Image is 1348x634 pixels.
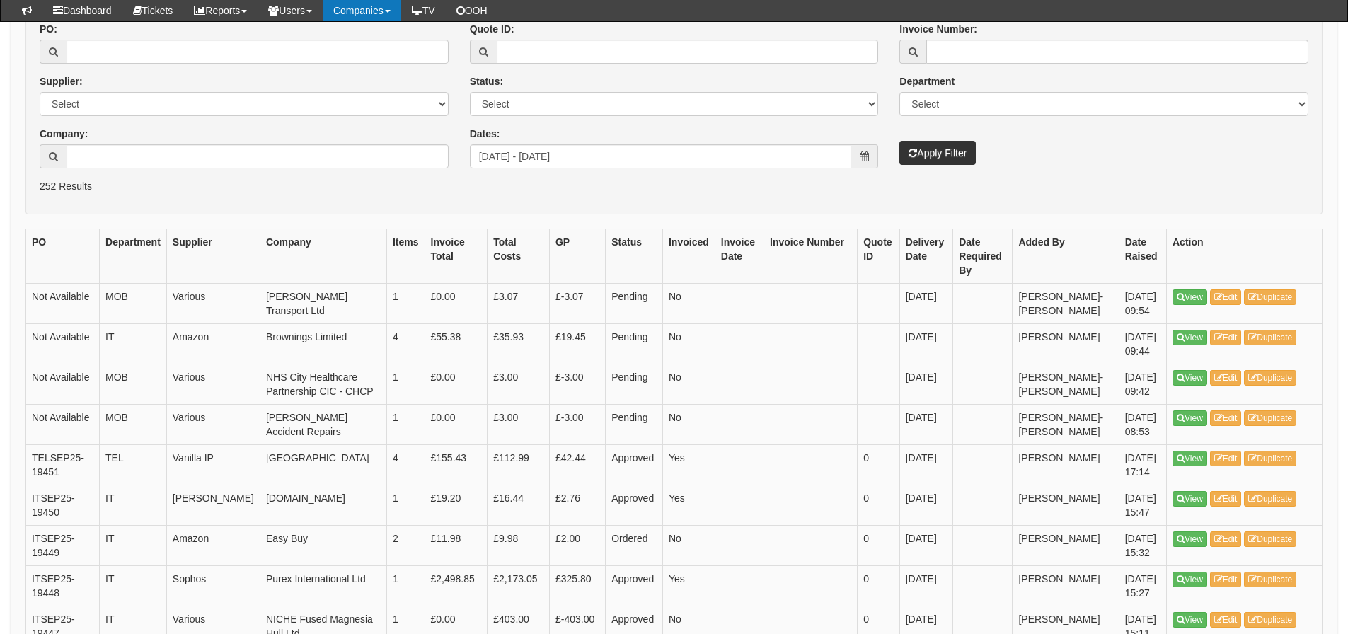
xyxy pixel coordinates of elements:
[899,485,952,525] td: [DATE]
[1119,404,1166,444] td: [DATE] 08:53
[166,565,260,606] td: Sophos
[1210,370,1242,386] a: Edit
[1119,444,1166,485] td: [DATE] 17:14
[1244,330,1296,345] a: Duplicate
[488,525,550,565] td: £9.98
[425,229,488,283] th: Invoice Total
[470,74,503,88] label: Status:
[260,565,386,606] td: Purex International Ltd
[425,525,488,565] td: £11.98
[858,444,900,485] td: 0
[606,283,663,323] td: Pending
[488,283,550,323] td: £3.07
[100,485,167,525] td: IT
[1119,525,1166,565] td: [DATE] 15:32
[1244,451,1296,466] a: Duplicate
[386,525,425,565] td: 2
[40,74,83,88] label: Supplier:
[1210,572,1242,587] a: Edit
[1210,531,1242,547] a: Edit
[100,323,167,364] td: IT
[899,364,952,404] td: [DATE]
[549,444,605,485] td: £42.44
[260,364,386,404] td: NHS City Healthcare Partnership CIC - CHCP
[1013,525,1119,565] td: [PERSON_NAME]
[1173,289,1207,305] a: View
[386,485,425,525] td: 1
[549,283,605,323] td: £-3.07
[166,229,260,283] th: Supplier
[715,229,764,283] th: Invoice Date
[26,565,100,606] td: ITSEP25-19448
[1173,531,1207,547] a: View
[662,565,715,606] td: Yes
[606,404,663,444] td: Pending
[166,364,260,404] td: Various
[470,22,514,36] label: Quote ID:
[662,283,715,323] td: No
[1210,289,1242,305] a: Edit
[100,525,167,565] td: IT
[1173,451,1207,466] a: View
[606,565,663,606] td: Approved
[1244,491,1296,507] a: Duplicate
[100,444,167,485] td: TEL
[1173,491,1207,507] a: View
[606,485,663,525] td: Approved
[858,229,900,283] th: Quote ID
[1119,565,1166,606] td: [DATE] 15:27
[26,229,100,283] th: PO
[26,404,100,444] td: Not Available
[1119,364,1166,404] td: [DATE] 09:42
[858,565,900,606] td: 0
[26,525,100,565] td: ITSEP25-19449
[549,525,605,565] td: £2.00
[899,444,952,485] td: [DATE]
[488,485,550,525] td: £16.44
[858,525,900,565] td: 0
[40,22,57,36] label: PO:
[488,323,550,364] td: £35.93
[1173,612,1207,628] a: View
[606,364,663,404] td: Pending
[662,444,715,485] td: Yes
[1173,370,1207,386] a: View
[100,229,167,283] th: Department
[606,525,663,565] td: Ordered
[26,323,100,364] td: Not Available
[100,283,167,323] td: MOB
[26,444,100,485] td: TELSEP25-19451
[1013,229,1119,283] th: Added By
[662,485,715,525] td: Yes
[953,229,1013,283] th: Date Required By
[549,364,605,404] td: £-3.00
[100,404,167,444] td: MOB
[488,364,550,404] td: £3.00
[470,127,500,141] label: Dates:
[606,323,663,364] td: Pending
[1210,491,1242,507] a: Edit
[549,229,605,283] th: GP
[386,565,425,606] td: 1
[1119,485,1166,525] td: [DATE] 15:47
[1013,565,1119,606] td: [PERSON_NAME]
[260,485,386,525] td: [DOMAIN_NAME]
[40,127,88,141] label: Company:
[488,404,550,444] td: £3.00
[1013,404,1119,444] td: [PERSON_NAME]-[PERSON_NAME]
[1167,229,1323,283] th: Action
[260,444,386,485] td: [GEOGRAPHIC_DATA]
[260,525,386,565] td: Easy Buy
[662,323,715,364] td: No
[425,444,488,485] td: £155.43
[899,283,952,323] td: [DATE]
[26,364,100,404] td: Not Available
[606,444,663,485] td: Approved
[100,565,167,606] td: IT
[549,323,605,364] td: £19.45
[1244,531,1296,547] a: Duplicate
[1173,330,1207,345] a: View
[40,179,1308,193] p: 252 Results
[425,404,488,444] td: £0.00
[549,485,605,525] td: £2.76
